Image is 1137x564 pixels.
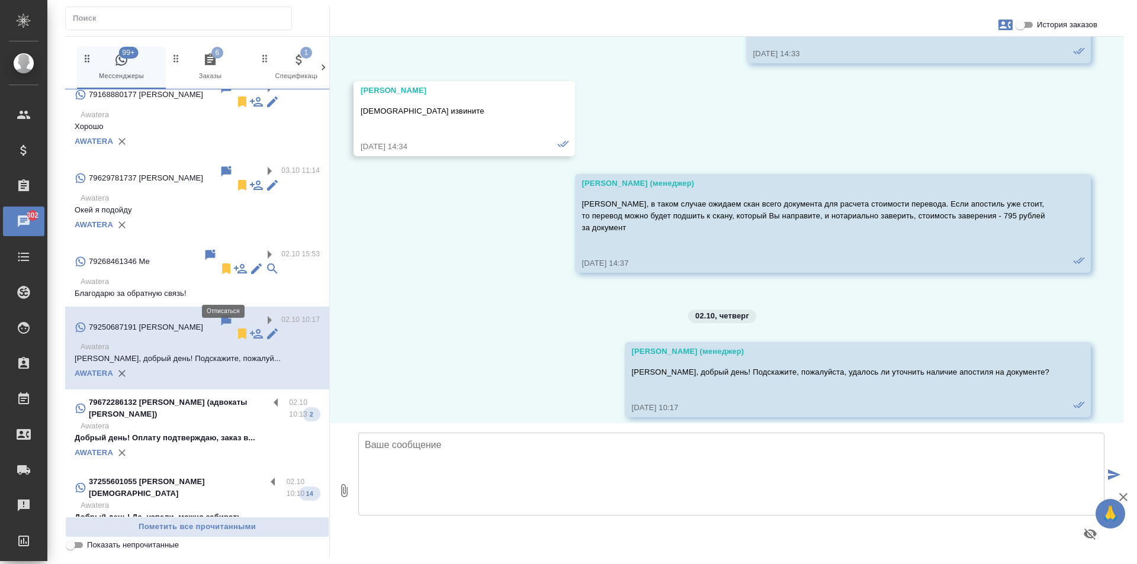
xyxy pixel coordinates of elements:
[75,432,320,444] p: Добрый день! Оплату подтверждаю, заказ в...
[89,256,150,268] p: 79268461346 Me
[75,204,320,216] p: Окей я подойду
[113,444,131,462] button: Удалить привязку
[20,210,46,221] span: 302
[299,488,320,499] span: 14
[81,276,320,288] p: Awatera
[75,137,113,146] a: AWATERA
[3,207,44,236] a: 302
[118,47,138,59] span: 99+
[287,476,320,499] p: 02.10 10:10
[281,314,320,325] p: 02.10 10:17
[75,511,320,523] p: Добрый день! Да, успели, можно забирать...
[632,366,1050,378] p: [PERSON_NAME], добрый день! Подскажите, пожалуйста, удалось ли уточнить наличие апостиля на докум...
[991,11,1020,39] button: Заявки
[65,517,329,537] button: Пометить все прочитанными
[81,341,320,353] p: Awatera
[249,95,264,109] div: Подписать на чат другого
[72,520,323,534] span: Пометить все прочитанными
[235,95,249,109] svg: Отписаться
[89,89,203,101] p: 79168880177 [PERSON_NAME]
[259,53,271,64] svg: Зажми и перетащи, чтобы поменять порядок вкладок
[265,262,280,276] div: Привязать клиента
[82,53,161,82] span: Мессенджеры
[753,48,1049,60] div: [DATE] 14:33
[75,288,320,299] p: Благодарю за обратную связь!
[89,476,266,499] p: 37255601055 [PERSON_NAME][DEMOGRAPHIC_DATA]
[1037,19,1097,31] span: История заказов
[265,178,280,192] div: Редактировать контакт
[235,178,249,192] svg: Отписаться
[65,389,329,469] div: 79672286132 [PERSON_NAME] (адвокаты [PERSON_NAME])02.10 10:13AwateraДобрый день! Оплату подтвержд...
[361,85,534,96] div: [PERSON_NAME]
[73,10,291,27] input: Поиск
[65,157,329,241] div: 79629781737 [PERSON_NAME]03.10 11:14AwateraОкей я подойдуAWATERA
[219,262,233,276] svg: Отписаться
[265,327,280,341] div: Редактировать контакт
[582,257,1050,269] div: [DATE] 14:37
[89,397,269,420] p: 79672286132 [PERSON_NAME] (адвокаты [PERSON_NAME])
[361,141,534,153] div: [DATE] 14:34
[81,192,320,204] p: Awatera
[75,220,113,229] a: AWATERA
[113,133,131,150] button: Удалить привязку
[233,262,248,276] div: Подписать на чат другого
[81,420,320,432] p: Awatera
[75,353,320,365] p: [PERSON_NAME], добрый день! Подскажите, пожалуй...
[289,397,320,420] p: 02.10 10:13
[75,121,320,133] p: Хорошо
[259,53,339,82] span: Спецификации
[361,105,534,117] p: [DEMOGRAPHIC_DATA] извините
[81,499,320,511] p: Awatera
[82,53,93,64] svg: Зажми и перетащи, чтобы поменять порядок вкладок
[281,248,320,260] p: 02.10 15:53
[171,53,250,82] span: Заказы
[65,307,329,390] div: 79250687191 [PERSON_NAME]02.10 10:17Awatera[PERSON_NAME], добрый день! Подскажите, пожалуй...AWATERA
[87,539,179,551] span: Показать непрочитанные
[265,95,280,109] div: Редактировать контакт
[582,178,1050,189] div: [PERSON_NAME] (менеджер)
[695,310,749,322] p: 02.10, четверг
[113,216,131,234] button: Удалить привязку
[113,365,131,382] button: Удалить привязку
[582,198,1050,234] p: [PERSON_NAME], в таком случае ожидаем скан всего документа для расчета стоимости перевода. Если а...
[89,321,203,333] p: 79250687191 [PERSON_NAME]
[219,81,233,95] div: Пометить непрочитанным
[203,248,217,262] div: Пометить непрочитанным
[1096,499,1125,528] button: 🙏
[249,327,264,341] div: Подписать на чат другого
[65,74,329,157] div: 79168880177 [PERSON_NAME]03.10 12:02AwateraХорошоAWATERA
[75,448,113,457] a: AWATERA
[75,369,113,378] a: AWATERA
[89,172,203,184] p: 79629781737 [PERSON_NAME]
[281,165,320,176] p: 03.10 11:14
[211,47,223,59] span: 6
[249,178,264,192] div: Подписать на чат другого
[1100,501,1120,526] span: 🙏
[632,402,1050,414] div: [DATE] 10:17
[1076,520,1104,548] button: Предпросмотр
[171,53,182,64] svg: Зажми и перетащи, чтобы поменять порядок вкладок
[81,109,320,121] p: Awatera
[303,408,320,420] span: 2
[219,314,233,328] div: Пометить непрочитанным
[249,262,264,276] div: Редактировать контакт
[219,165,233,179] div: Пометить непрочитанным
[300,47,312,59] span: 1
[65,469,329,548] div: 37255601055 [PERSON_NAME][DEMOGRAPHIC_DATA]02.10 10:10AwateraДобрый день! Да, успели, можно забир...
[65,241,329,307] div: 79268461346 Me02.10 15:53AwateraБлагодарю за обратную связь!
[632,346,1050,357] div: [PERSON_NAME] (менеджер)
